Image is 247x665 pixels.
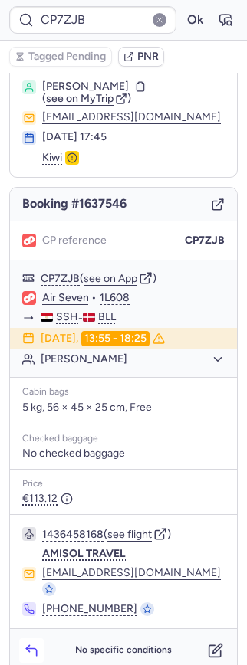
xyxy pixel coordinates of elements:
button: [PERSON_NAME] [41,352,225,366]
div: ( ) [42,527,225,541]
button: see flight [107,529,152,541]
div: [DATE], [41,331,165,346]
time: 13:55 - 18:25 [81,331,150,346]
button: CP7ZJB [185,234,225,247]
span: €113.12 [22,493,73,505]
span: SSH [56,311,78,323]
button: 1637546 [79,197,127,211]
span: BLL [98,311,116,323]
figure: 1L airline logo [22,291,36,305]
span: Kiwi [42,151,62,165]
button: see on App [84,273,137,285]
div: Cabin bags [22,387,225,398]
button: [PHONE_NUMBER] [42,602,137,616]
button: Tagged Pending [9,47,112,67]
div: No checked baggage [22,447,225,460]
div: - [41,311,225,325]
span: see on MyTrip [46,92,114,105]
button: PNR [118,47,164,67]
div: ( ) [41,271,225,285]
input: PNR Reference [9,6,176,34]
button: [EMAIL_ADDRESS][DOMAIN_NAME] [42,111,221,123]
span: Tagged Pending [28,51,106,63]
span: CP reference [42,234,107,247]
span: Booking # [22,197,127,211]
button: [EMAIL_ADDRESS][DOMAIN_NAME] [42,567,221,579]
div: [DATE] 17:45 [42,131,225,143]
span: PNR [137,51,159,63]
button: 1L608 [100,292,130,304]
a: Air Seven [42,291,89,305]
div: Price [22,479,225,490]
div: • [42,291,225,305]
p: 5 kg, 56 × 45 × 25 cm, Free [22,401,225,414]
figure: 1L airline logo [22,234,36,247]
button: Ok [183,8,207,32]
button: 1436458168 [42,529,104,541]
span: [PERSON_NAME] [42,80,129,93]
button: CP7ZJB [41,273,80,285]
button: No specific conditions [50,644,197,657]
div: Checked baggage [22,434,225,444]
span: AMISOL TRAVEL [42,547,126,560]
button: (see on MyTrip) [42,93,131,105]
span: No specific conditions [75,645,172,656]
